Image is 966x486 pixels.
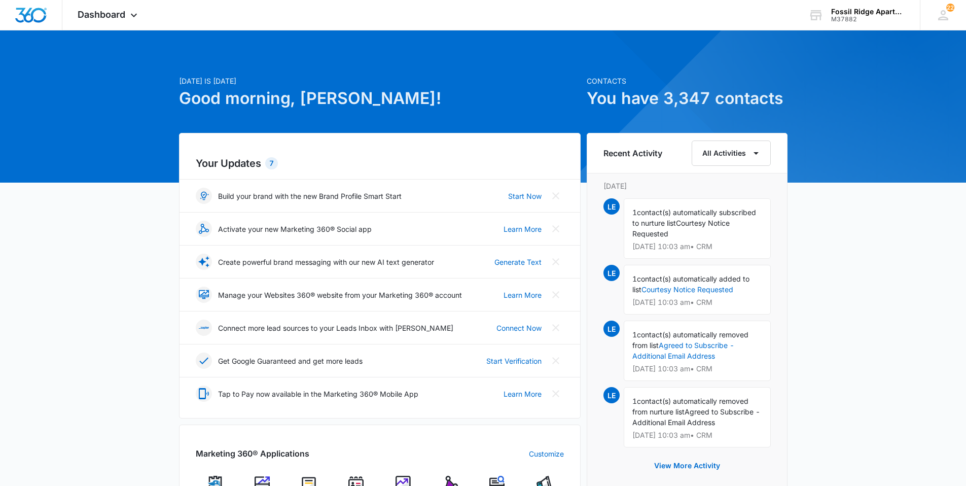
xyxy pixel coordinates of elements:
p: [DATE] 10:03 am • CRM [632,365,762,372]
span: LE [603,198,620,215]
button: Close [548,386,564,402]
div: 7 [265,157,278,169]
p: Manage your Websites 360® website from your Marketing 360® account [218,290,462,300]
h6: Recent Activity [603,147,662,159]
p: Build your brand with the new Brand Profile Smart Start [218,191,402,201]
span: 1 [632,208,637,217]
p: Tap to Pay now available in the Marketing 360® Mobile App [218,389,418,399]
a: Learn More [504,290,542,300]
div: account id [831,16,905,23]
span: LE [603,387,620,403]
div: notifications count [946,4,954,12]
span: 22 [946,4,954,12]
span: LE [603,265,620,281]
span: Dashboard [78,9,125,20]
button: View More Activity [644,454,730,478]
p: Create powerful brand messaging with our new AI text generator [218,257,434,267]
p: [DATE] 10:03 am • CRM [632,243,762,250]
p: Activate your new Marketing 360® Social app [218,224,372,234]
span: Courtesy Notice Requested [632,219,730,238]
h2: Marketing 360® Applications [196,447,309,460]
h1: Good morning, [PERSON_NAME]! [179,86,581,111]
span: 1 [632,330,637,339]
a: Connect Now [496,323,542,333]
a: Learn More [504,389,542,399]
span: contact(s) automatically removed from nurture list [632,397,748,416]
a: Learn More [504,224,542,234]
h2: Your Updates [196,156,564,171]
button: Close [548,320,564,336]
p: [DATE] [603,181,771,191]
span: 1 [632,397,637,405]
a: Customize [529,448,564,459]
button: Close [548,221,564,237]
div: account name [831,8,905,16]
button: Close [548,254,564,270]
span: 1 [632,274,637,283]
p: Connect more lead sources to your Leads Inbox with [PERSON_NAME] [218,323,453,333]
p: [DATE] 10:03 am • CRM [632,432,762,439]
button: All Activities [692,141,771,166]
a: Generate Text [494,257,542,267]
span: contact(s) automatically subscribed to nurture list [632,208,756,227]
a: Agreed to Subscribe - Additional Email Address [632,341,734,360]
span: LE [603,321,620,337]
p: [DATE] is [DATE] [179,76,581,86]
p: Get Google Guaranteed and get more leads [218,356,363,366]
a: Start Verification [486,356,542,366]
span: contact(s) automatically added to list [632,274,749,294]
a: Start Now [508,191,542,201]
button: Close [548,287,564,303]
span: contact(s) automatically removed from list [632,330,748,350]
a: Courtesy Notice Requested [641,285,733,294]
button: Close [548,353,564,369]
span: Agreed to Subscribe - Additional Email Address [632,407,760,427]
button: Close [548,188,564,204]
p: Contacts [587,76,788,86]
h1: You have 3,347 contacts [587,86,788,111]
p: [DATE] 10:03 am • CRM [632,299,762,306]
